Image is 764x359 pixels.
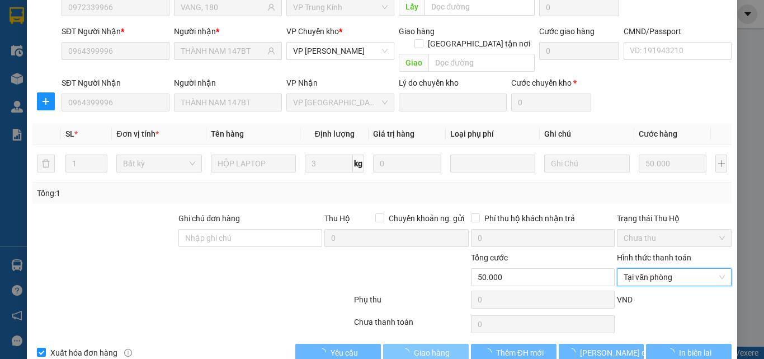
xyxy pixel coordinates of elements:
label: Cước giao hàng [539,27,595,36]
span: Tại văn phòng [624,269,725,286]
span: VP Hoàng Gia [293,43,388,59]
span: loading [568,348,580,356]
span: In biên lai [679,347,711,359]
span: user [267,47,275,55]
span: Giao [399,54,428,72]
div: Người nhận [174,25,282,38]
label: Ghi chú đơn hàng [178,214,240,223]
span: user [267,3,275,11]
input: Dọc đường [428,54,535,72]
th: Loại phụ phí [446,123,540,145]
span: Tên hàng [211,129,244,138]
div: Chưa thanh toán [353,316,470,335]
input: Ghi Chú [544,155,629,172]
span: loading [667,348,679,356]
span: Giao hàng [414,347,450,359]
span: Yêu cầu [331,347,358,359]
span: Tổng cước [471,253,508,262]
input: VD: Bàn, Ghế [211,155,296,172]
span: loading [402,348,414,356]
span: Cước hàng [639,129,677,138]
div: Lý do chuyển kho [399,77,507,89]
input: Ghi chú đơn hàng [178,229,322,247]
div: VP Nhận [286,77,394,89]
button: plus [715,155,727,172]
label: Hình thức thanh toán [617,253,691,262]
span: VND [617,295,633,304]
th: Ghi chú [540,123,634,145]
span: Bất kỳ [123,155,195,172]
span: Đơn vị tính [116,129,158,138]
li: 271 - [PERSON_NAME] - [GEOGRAPHIC_DATA] - [GEOGRAPHIC_DATA] [105,27,468,41]
span: Xuất hóa đơn hàng [46,347,122,359]
div: Người nhận [174,77,282,89]
span: Giá trị hàng [373,129,414,138]
span: SL [65,129,74,138]
span: Chưa thu [624,230,725,246]
div: Cước chuyển kho [511,77,591,89]
div: Tổng: 1 [37,187,296,199]
div: SĐT Người Nhận [62,77,169,89]
span: Giao hàng [399,27,435,36]
span: Định lượng [315,129,355,138]
span: loading [484,348,496,356]
button: plus [37,92,55,110]
div: SĐT Người Nhận [62,25,169,38]
span: Thêm ĐH mới [496,347,544,359]
button: delete [37,155,55,172]
img: logo.jpg [14,14,98,70]
span: plus [37,97,54,106]
span: kg [353,155,364,172]
b: GỬI : VP [GEOGRAPHIC_DATA] [14,76,167,114]
span: loading [318,348,331,356]
div: CMND/Passport [624,25,732,38]
input: Cước giao hàng [539,42,619,60]
span: [PERSON_NAME] chuyển hoàn [580,347,686,359]
div: Phụ thu [353,293,470,313]
span: VP Chuyển kho [286,27,339,36]
span: Thu Hộ [324,214,350,223]
input: 0 [639,155,707,172]
span: Phí thu hộ khách nhận trả [480,212,579,225]
input: 0 [373,155,441,172]
span: VP Bình Thuận [293,94,388,111]
span: info-circle [124,349,132,357]
input: Tên người nhận [181,45,265,57]
div: Trạng thái Thu Hộ [617,212,732,225]
span: Chuyển khoản ng. gửi [384,212,469,225]
span: [GEOGRAPHIC_DATA] tận nơi [423,38,535,50]
input: Tên người gửi [181,1,265,13]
